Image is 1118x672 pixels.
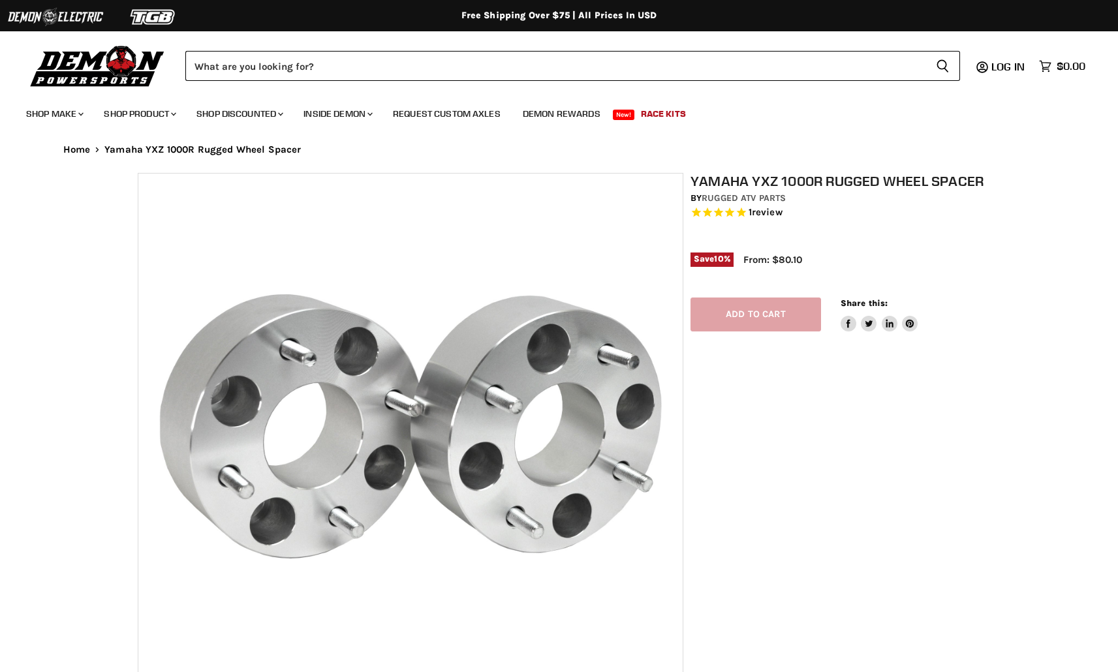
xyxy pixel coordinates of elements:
[752,206,783,218] span: review
[104,144,301,155] span: Yamaha YXZ 1000R Rugged Wheel Spacer
[841,298,918,332] aside: Share this:
[1057,60,1085,72] span: $0.00
[631,100,696,127] a: Race Kits
[1033,57,1092,76] a: $0.00
[691,191,988,206] div: by
[37,10,1081,22] div: Free Shipping Over $75 | All Prices In USD
[63,144,91,155] a: Home
[841,298,888,308] span: Share this:
[26,42,169,89] img: Demon Powersports
[691,252,734,267] span: Save %
[16,100,91,127] a: Shop Make
[714,254,723,264] span: 10
[513,100,610,127] a: Demon Rewards
[94,100,184,127] a: Shop Product
[7,5,104,29] img: Demon Electric Logo 2
[986,61,1033,72] a: Log in
[104,5,202,29] img: TGB Logo 2
[691,173,988,189] h1: Yamaha YXZ 1000R Rugged Wheel Spacer
[743,254,802,266] span: From: $80.10
[991,60,1025,73] span: Log in
[37,144,1081,155] nav: Breadcrumbs
[187,100,291,127] a: Shop Discounted
[691,206,988,220] span: Rated 5.0 out of 5 stars 1 reviews
[294,100,380,127] a: Inside Demon
[16,95,1082,127] ul: Main menu
[613,110,635,120] span: New!
[383,100,510,127] a: Request Custom Axles
[185,51,960,81] form: Product
[749,206,783,218] span: 1 reviews
[702,192,786,204] a: Rugged ATV Parts
[925,51,960,81] button: Search
[185,51,925,81] input: Search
